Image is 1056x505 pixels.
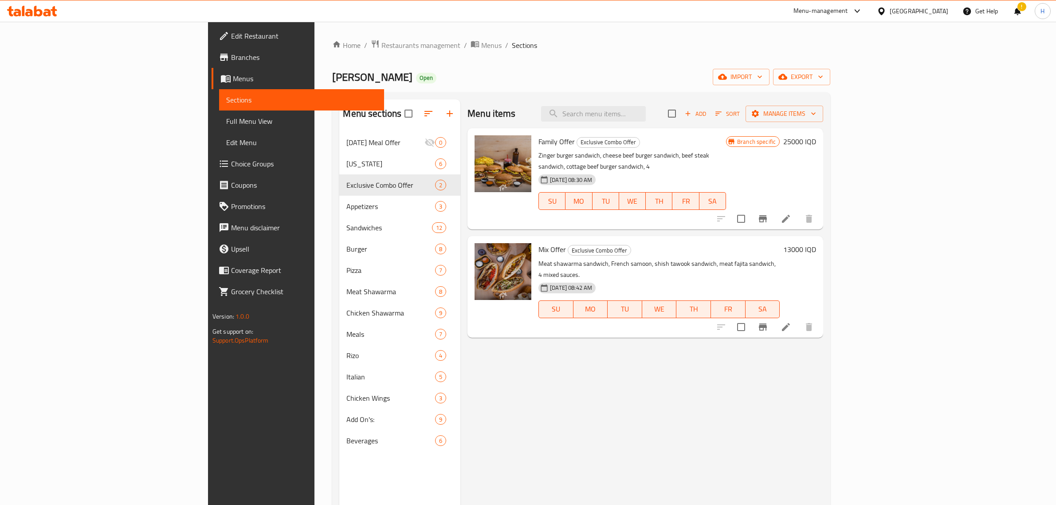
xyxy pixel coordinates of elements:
[339,174,460,196] div: Exclusive Combo Offer2
[339,260,460,281] div: Pizza7
[399,104,418,123] span: Select all sections
[339,387,460,409] div: Chicken Wings3
[346,244,435,254] span: Burger
[339,409,460,430] div: Add On's:9
[339,366,460,387] div: Italian5
[793,6,848,16] div: Menu-management
[783,135,816,148] h6: 25000 IQD
[436,245,446,253] span: 8
[546,176,596,184] span: [DATE] 08:30 AM
[346,158,435,169] span: [US_STATE]
[212,281,385,302] a: Grocery Checklist
[780,71,823,83] span: export
[231,52,377,63] span: Branches
[577,303,605,316] span: MO
[1040,6,1044,16] span: H
[212,153,385,174] a: Choice Groups
[475,135,531,192] img: Family Offer
[233,73,377,84] span: Menus
[212,260,385,281] a: Coverage Report
[471,39,502,51] a: Menus
[734,138,779,146] span: Branch specific
[346,158,435,169] div: Kentucky
[596,195,616,208] span: TU
[672,192,699,210] button: FR
[699,192,726,210] button: SA
[436,415,446,424] span: 9
[619,192,646,210] button: WE
[435,244,446,254] div: items
[714,303,742,316] span: FR
[219,132,385,153] a: Edit Menu
[346,222,432,233] span: Sandwiches
[346,329,435,339] span: Meals
[436,138,446,147] span: 0
[464,40,467,51] li: /
[435,201,446,212] div: items
[646,192,672,210] button: TH
[231,158,377,169] span: Choice Groups
[424,137,435,148] svg: Inactive section
[346,393,435,403] div: Chicken Wings
[435,414,446,425] div: items
[753,108,816,119] span: Manage items
[720,71,762,83] span: import
[711,300,746,318] button: FR
[681,107,710,121] button: Add
[773,69,830,85] button: export
[475,243,531,300] img: Mix Offer
[746,300,780,318] button: SA
[219,89,385,110] a: Sections
[435,286,446,297] div: items
[231,244,377,254] span: Upsell
[646,303,673,316] span: WE
[436,330,446,339] span: 7
[703,195,722,208] span: SA
[611,303,639,316] span: TU
[436,181,446,189] span: 2
[713,107,742,121] button: Sort
[890,6,948,16] div: [GEOGRAPHIC_DATA]
[565,192,592,210] button: MO
[231,286,377,297] span: Grocery Checklist
[512,40,537,51] span: Sections
[569,195,589,208] span: MO
[212,25,385,47] a: Edit Restaurant
[642,300,677,318] button: WE
[436,202,446,211] span: 3
[381,40,460,51] span: Restaurants management
[435,371,446,382] div: items
[212,326,253,337] span: Get support on:
[226,95,377,105] span: Sections
[752,316,773,338] button: Branch-specific-item
[346,414,435,425] div: Add On's:
[346,308,435,318] div: Chicken Shawarma
[746,106,823,122] button: Manage items
[538,135,575,148] span: Family Offer
[226,137,377,148] span: Edit Menu
[538,258,780,280] p: Meat shawarma sandwich, French samoon, shish tawook sandwich, meat fajita sandwich, 4 mixed sauces.
[226,116,377,126] span: Full Menu View
[432,224,446,232] span: 12
[339,196,460,217] div: Appetizers3
[538,243,566,256] span: Mix Offer
[346,201,435,212] div: Appetizers
[436,394,446,402] span: 3
[212,217,385,238] a: Menu disclaimer
[683,109,707,119] span: Add
[481,40,502,51] span: Menus
[219,110,385,132] a: Full Menu View
[546,284,596,292] span: [DATE] 08:42 AM
[577,137,640,147] span: Exclusive Combo Offer
[676,195,695,208] span: FR
[346,371,435,382] div: Italian
[212,335,269,346] a: Support.OpsPlatform
[346,350,435,361] div: Rizo
[680,303,707,316] span: TH
[339,324,460,345] div: Meals7
[346,286,435,297] span: Meat Shawarma
[436,373,446,381] span: 5
[608,300,642,318] button: TU
[346,265,435,276] div: Pizza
